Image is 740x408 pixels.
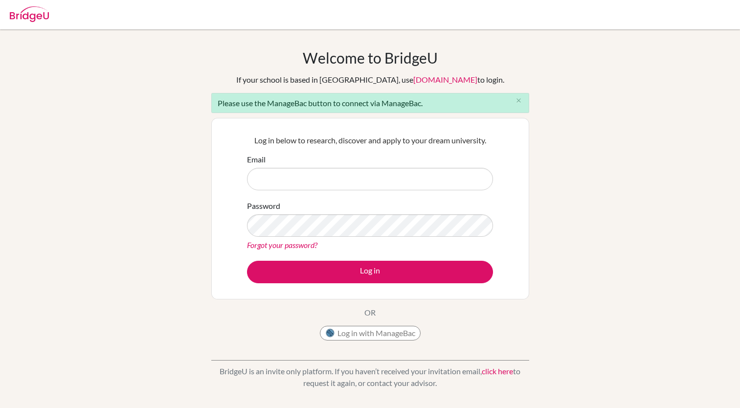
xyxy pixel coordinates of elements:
[320,326,421,340] button: Log in with ManageBac
[211,365,529,389] p: BridgeU is an invite only platform. If you haven’t received your invitation email, to request it ...
[515,97,522,104] i: close
[364,307,376,318] p: OR
[247,200,280,212] label: Password
[247,240,317,249] a: Forgot your password?
[10,6,49,22] img: Bridge-U
[303,49,438,67] h1: Welcome to BridgeU
[482,366,513,376] a: click here
[509,93,529,108] button: Close
[247,135,493,146] p: Log in below to research, discover and apply to your dream university.
[413,75,477,84] a: [DOMAIN_NAME]
[247,154,266,165] label: Email
[247,261,493,283] button: Log in
[211,93,529,113] div: Please use the ManageBac button to connect via ManageBac.
[236,74,504,86] div: If your school is based in [GEOGRAPHIC_DATA], use to login.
